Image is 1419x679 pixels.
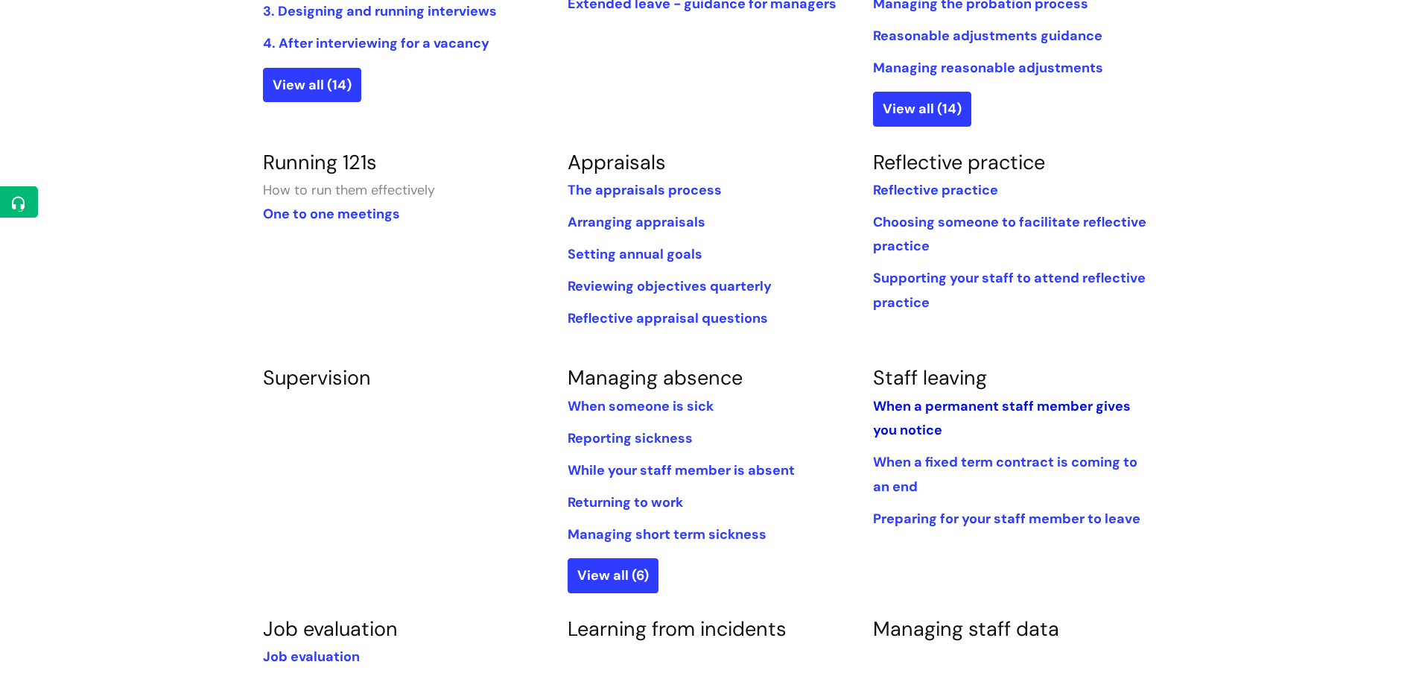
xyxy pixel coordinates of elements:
[263,181,435,199] span: How to run them effectively
[568,213,705,231] a: Arranging appraisals
[568,616,787,642] a: Learning from incidents
[263,616,398,642] a: Job evaluation
[568,493,683,511] a: Returning to work
[263,364,371,391] a: Supervision
[568,397,714,415] a: When someone is sick
[263,68,361,102] a: View all (14)
[568,309,768,327] a: Reflective appraisal questions
[873,453,1137,495] a: When a fixed term contract is coming to an end
[873,397,1131,439] a: When a permanent staff member gives you notice
[873,27,1102,45] a: Reasonable adjustments guidance
[568,364,743,391] a: Managing absence
[873,510,1140,528] a: Preparing for your staff member to leave
[873,149,1045,175] a: Reflective practice
[568,181,722,199] a: The appraisals process
[568,245,702,263] a: Setting annual goals
[873,364,987,391] a: Staff leaving
[873,59,1103,77] a: Managing reasonable adjustments
[873,92,971,126] a: View all (14)
[873,181,998,199] a: Reflective practice
[873,213,1146,255] a: Choosing someone to facilitate reflective practice
[263,205,400,223] a: One to one meetings
[568,277,772,295] a: Reviewing objectives quarterly
[263,2,497,20] a: 3. Designing and running interviews
[263,34,489,52] a: 4. After interviewing for a vacancy
[568,149,666,175] a: Appraisals
[873,616,1059,642] a: Managing staff data
[568,461,795,479] a: While‌ ‌your‌ ‌staff‌ ‌member‌ ‌is‌ ‌absent‌
[568,558,658,593] a: View all (6)
[263,648,360,666] a: Job evaluation
[568,525,766,543] a: Managing short term sickness
[568,429,693,447] a: Reporting sickness
[873,269,1146,311] a: Supporting your staff to attend reflective practice
[263,149,377,175] a: Running 121s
